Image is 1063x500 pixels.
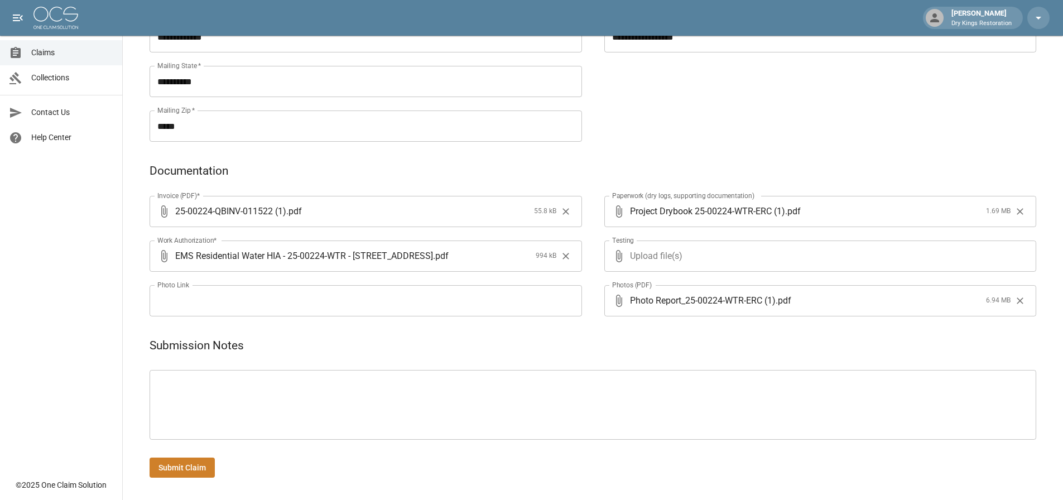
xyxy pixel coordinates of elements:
span: Help Center [31,132,113,143]
span: Collections [31,72,113,84]
label: Work Authorization* [157,235,217,245]
div: [PERSON_NAME] [947,8,1016,28]
span: . pdf [286,205,302,218]
span: 55.8 kB [534,206,556,217]
span: . pdf [433,249,449,262]
span: 1.69 MB [986,206,1011,217]
label: Mailing Zip [157,105,195,115]
button: Clear [1012,203,1028,220]
span: Photo Report_25-00224-WTR-ERC (1) [630,294,776,307]
span: EMS Residential Water HIA - 25-00224-WTR - [STREET_ADDRESS] [175,249,433,262]
label: Invoice (PDF)* [157,191,200,200]
span: . pdf [776,294,791,307]
span: Upload file(s) [630,241,1007,272]
label: Testing [612,235,634,245]
img: ocs-logo-white-transparent.png [33,7,78,29]
span: 994 kB [536,251,556,262]
span: 6.94 MB [986,295,1011,306]
button: Clear [557,203,574,220]
button: Clear [557,248,574,265]
span: Claims [31,47,113,59]
span: Contact Us [31,107,113,118]
div: © 2025 One Claim Solution [16,479,107,491]
span: Project Drybook 25-00224-WTR-ERC (1) [630,205,785,218]
button: Submit Claim [150,458,215,478]
label: Photo Link [157,280,189,290]
label: Mailing State [157,61,201,70]
p: Dry Kings Restoration [951,19,1012,28]
span: 25-00224-QBINV-011522 (1) [175,205,286,218]
button: open drawer [7,7,29,29]
label: Paperwork (dry logs, supporting documentation) [612,191,754,200]
label: Photos (PDF) [612,280,652,290]
span: . pdf [785,205,801,218]
button: Clear [1012,292,1028,309]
